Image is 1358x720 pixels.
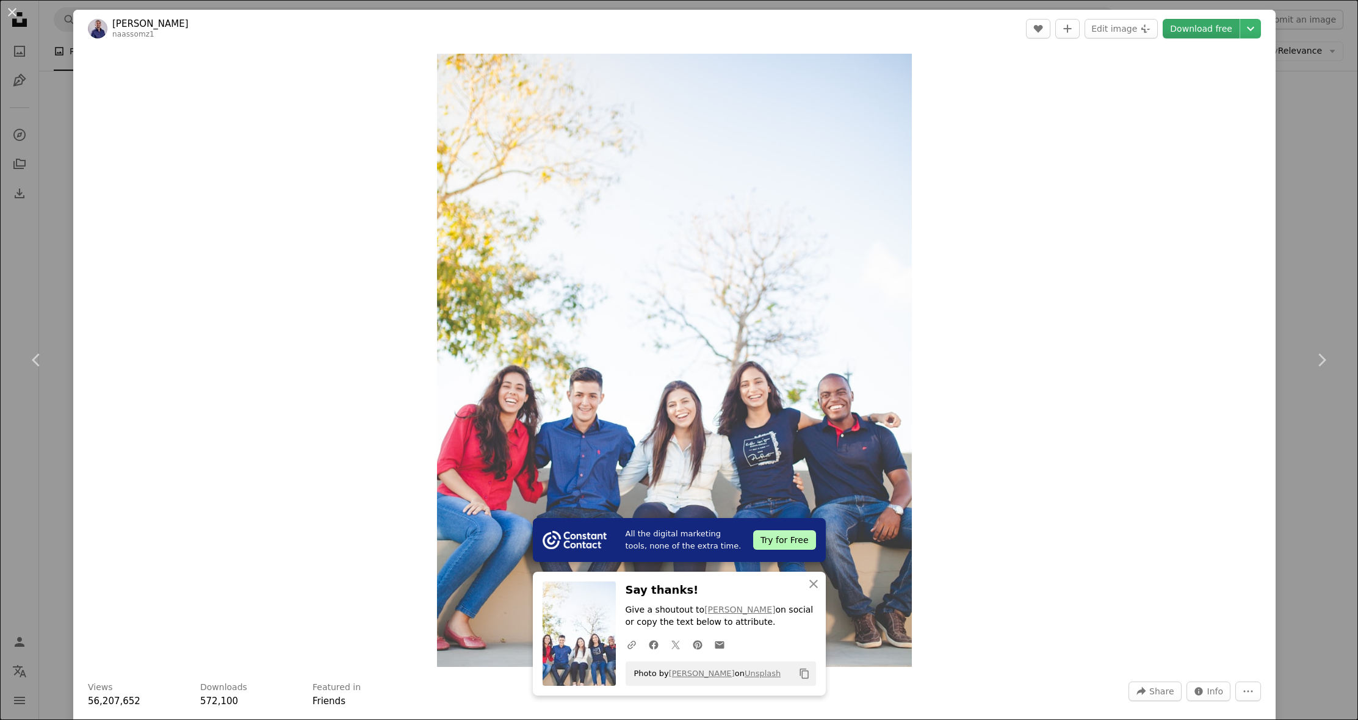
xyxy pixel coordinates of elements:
[200,682,247,694] h3: Downloads
[1240,19,1261,38] button: Choose download size
[312,696,345,707] a: Friends
[312,682,361,694] h3: Featured in
[628,664,781,683] span: Photo by on
[1129,682,1181,701] button: Share this image
[533,518,826,562] a: All the digital marketing tools, none of the extra time.Try for Free
[200,696,238,707] span: 572,100
[626,604,816,628] p: Give a shoutout to on social or copy the text below to attribute.
[112,30,154,38] a: naassomz1
[1085,19,1158,38] button: Edit image
[1186,682,1231,701] button: Stats about this image
[88,682,113,694] h3: Views
[1149,682,1174,700] span: Share
[437,54,911,667] button: Zoom in on this image
[687,632,709,657] a: Share on Pinterest
[88,19,107,38] img: Go to Naassom Azevedo's profile
[626,581,816,599] h3: Say thanks!
[643,632,665,657] a: Share on Facebook
[794,663,815,684] button: Copy to clipboard
[1055,19,1080,38] button: Add to Collection
[543,531,607,549] img: file-1754318165549-24bf788d5b37
[665,632,687,657] a: Share on Twitter
[1235,682,1261,701] button: More Actions
[1163,19,1240,38] a: Download free
[753,530,815,550] div: Try for Free
[669,669,735,678] a: [PERSON_NAME]
[1026,19,1050,38] button: Like
[1285,301,1358,419] a: Next
[1207,682,1224,700] span: Info
[88,696,140,707] span: 56,207,652
[626,528,744,552] span: All the digital marketing tools, none of the extra time.
[437,54,911,667] img: group of people sitting on bench near trees duting daytime
[112,18,189,30] a: [PERSON_NAME]
[709,632,731,657] a: Share over email
[704,605,775,614] a: [PERSON_NAME]
[745,669,781,678] a: Unsplash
